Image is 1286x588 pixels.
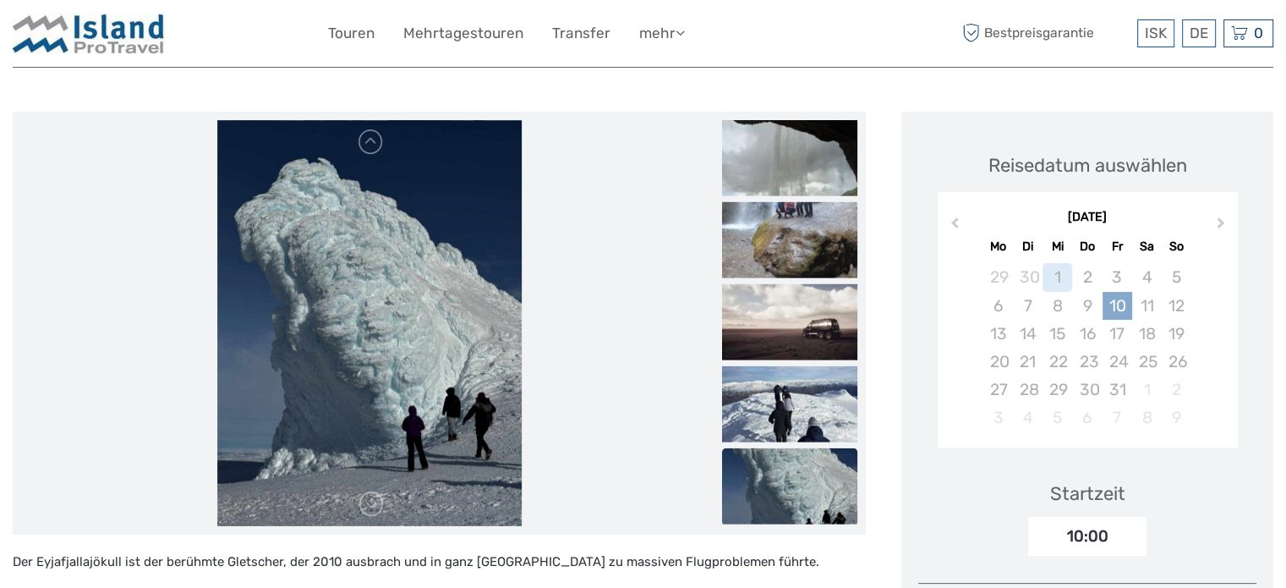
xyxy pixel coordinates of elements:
[552,21,610,46] a: Transfer
[1162,404,1191,431] div: Not available Sonntag, 9. August 2026
[1209,213,1236,240] button: Next Month
[1042,404,1072,431] div: Not available Mittwoch, 5. August 2026
[1013,263,1042,291] div: Choose Dienstag, 30. Juni 2026
[1028,517,1146,556] div: 10:00
[13,13,165,54] img: Iceland ProTravel
[1103,376,1132,404] div: Not available Freitag, 31. Juli 2026
[1013,376,1042,404] div: Not available Dienstag, 28. Juli 2026
[1132,376,1162,404] div: Not available Samstag, 1. August 2026
[722,120,857,196] img: 04260278c9094678922525d97d3a3a1c_slider_thumbnail.jpeg
[722,284,857,360] img: 4cb4204a24bc401b91a307db8407877a_slider_thumbnail.jpeg
[1103,320,1132,348] div: Not available Freitag, 17. Juli 2026
[1050,481,1125,507] div: Startzeit
[1251,25,1266,41] span: 0
[939,213,966,240] button: Previous Month
[1132,292,1162,320] div: Not available Samstag, 11. Juli 2026
[1162,292,1191,320] div: Not available Sonntag, 12. Juli 2026
[1145,25,1167,41] span: ISK
[983,348,1013,376] div: Not available Montag, 20. Juli 2026
[217,120,522,526] img: c443df5533504c1a81e19f6e1b35fd82_main_slider.jpeg
[983,320,1013,348] div: Not available Montag, 13. Juli 2026
[1182,19,1216,47] div: DE
[1013,320,1042,348] div: Not available Dienstag, 14. Juli 2026
[1072,235,1102,258] div: Do
[1013,235,1042,258] div: Di
[1013,404,1042,431] div: Not available Dienstag, 4. August 2026
[1132,348,1162,376] div: Not available Samstag, 25. Juli 2026
[1132,320,1162,348] div: Not available Samstag, 18. Juli 2026
[938,209,1238,227] div: [DATE]
[1042,263,1072,291] div: Not available Mittwoch, 1. Juli 2026
[13,552,866,574] p: Der Eyjafjallajökull ist der berühmte Gletscher, der 2010 ausbrach und in ganz [GEOGRAPHIC_DATA] ...
[24,30,191,43] p: We're away right now. Please check back later!
[1042,320,1072,348] div: Not available Mittwoch, 15. Juli 2026
[1103,404,1132,431] div: Not available Freitag, 7. August 2026
[1072,320,1102,348] div: Not available Donnerstag, 16. Juli 2026
[983,292,1013,320] div: Not available Montag, 6. Juli 2026
[722,366,857,442] img: 5c4d4d3ff1a54c239a7a9eab618689ac_slider_thumbnail.jpeg
[194,26,215,47] button: Open LiveChat chat widget
[1132,235,1162,258] div: Sa
[1132,404,1162,431] div: Not available Samstag, 8. August 2026
[639,21,685,46] a: mehr
[1103,263,1132,291] div: Not available Freitag, 3. Juli 2026
[983,404,1013,431] div: Not available Montag, 3. August 2026
[983,235,1013,258] div: Mo
[722,448,857,525] img: c443df5533504c1a81e19f6e1b35fd82_slider_thumbnail.jpeg
[1072,263,1102,291] div: Not available Donnerstag, 2. Juli 2026
[1042,376,1072,404] div: Not available Mittwoch, 29. Juli 2026
[1162,263,1191,291] div: Not available Sonntag, 5. Juli 2026
[983,376,1013,404] div: Not available Montag, 27. Juli 2026
[1162,376,1191,404] div: Not available Sonntag, 2. August 2026
[1132,263,1162,291] div: Not available Samstag, 4. Juli 2026
[1072,376,1102,404] div: Not available Donnerstag, 30. Juli 2026
[1072,348,1102,376] div: Not available Donnerstag, 23. Juli 2026
[1103,348,1132,376] div: Not available Freitag, 24. Juli 2026
[1072,292,1102,320] div: Not available Donnerstag, 9. Juli 2026
[1013,292,1042,320] div: Not available Dienstag, 7. Juli 2026
[1162,348,1191,376] div: Not available Sonntag, 26. Juli 2026
[943,263,1232,431] div: month 2026-07
[1072,404,1102,431] div: Not available Donnerstag, 6. August 2026
[403,21,523,46] a: Mehrtagestouren
[1042,348,1072,376] div: Not available Mittwoch, 22. Juli 2026
[1103,235,1132,258] div: Fr
[1042,292,1072,320] div: Not available Mittwoch, 8. Juli 2026
[958,19,1133,47] span: Bestpreisgarantie
[1042,235,1072,258] div: Mi
[983,263,1013,291] div: Choose Montag, 29. Juni 2026
[1162,235,1191,258] div: So
[988,152,1187,179] div: Reisedatum auswählen
[1013,348,1042,376] div: Not available Dienstag, 21. Juli 2026
[328,21,375,46] a: Touren
[1103,292,1132,320] div: Not available Freitag, 10. Juli 2026
[1162,320,1191,348] div: Not available Sonntag, 19. Juli 2026
[722,202,857,278] img: 087d573aef4b43d5a8b6bbd50291a7ab_slider_thumbnail.jpeg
